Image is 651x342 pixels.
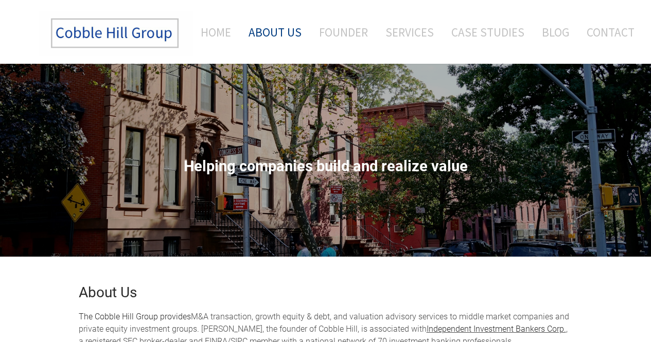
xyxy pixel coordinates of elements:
[427,324,566,334] a: Independent Investment Bankers Corp.
[311,11,376,53] a: Founder
[579,11,635,53] a: Contact
[241,11,309,53] a: About Us
[184,157,468,175] span: Helping companies build and realize value
[79,285,573,300] h2: About Us
[534,11,577,53] a: Blog
[185,11,239,53] a: Home
[39,11,193,56] img: The Cobble Hill Group LLC
[378,11,442,53] a: Services
[444,11,532,53] a: Case Studies
[79,312,191,321] font: The Cobble Hill Group provides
